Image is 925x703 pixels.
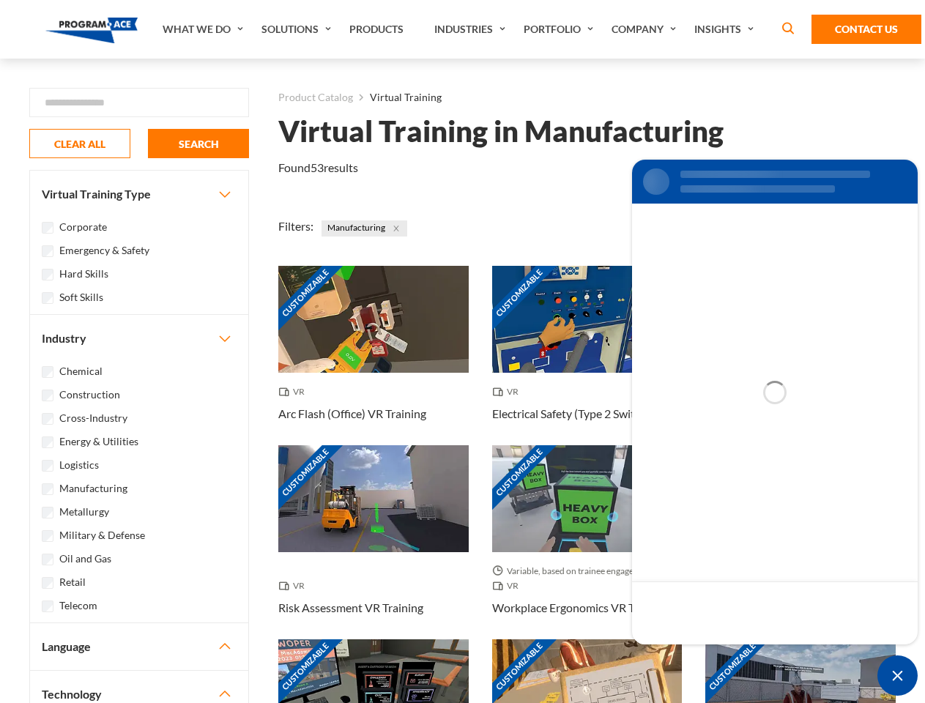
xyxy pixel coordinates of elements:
[492,599,669,617] h3: Workplace Ergonomics VR Training
[42,269,53,280] input: Hard Skills
[811,15,921,44] a: Contact Us
[492,384,524,399] span: VR
[42,554,53,565] input: Oil and Gas
[278,599,423,617] h3: Risk Assessment VR Training
[278,384,311,399] span: VR
[353,88,442,107] li: Virtual Training
[30,315,248,362] button: Industry
[59,242,149,258] label: Emergency & Safety
[45,18,138,43] img: Program-Ace
[42,436,53,448] input: Energy & Utilities
[278,88,896,107] nav: breadcrumb
[492,405,683,423] h3: Electrical Safety (Type 2 Switchgear) VR Training
[322,220,407,237] span: Manufacturing
[42,577,53,589] input: Retail
[59,434,138,450] label: Energy & Utilities
[59,574,86,590] label: Retail
[59,363,103,379] label: Chemical
[59,504,109,520] label: Metallurgy
[278,266,469,445] a: Customizable Thumbnail - Arc Flash (Office) VR Training VR Arc Flash (Office) VR Training
[42,366,53,378] input: Chemical
[42,292,53,304] input: Soft Skills
[278,579,311,593] span: VR
[492,445,683,639] a: Customizable Thumbnail - Workplace Ergonomics VR Training Variable, based on trainee engagement w...
[42,245,53,257] input: Emergency & Safety
[59,410,127,426] label: Cross-Industry
[278,88,353,107] a: Product Catalog
[59,598,97,614] label: Telecom
[388,220,404,237] button: Close
[42,483,53,495] input: Manufacturing
[42,600,53,612] input: Telecom
[30,171,248,217] button: Virtual Training Type
[278,445,469,639] a: Customizable Thumbnail - Risk Assessment VR Training VR Risk Assessment VR Training
[278,119,724,144] h1: Virtual Training in Manufacturing
[30,623,248,670] button: Language
[42,390,53,401] input: Construction
[59,387,120,403] label: Construction
[492,564,683,579] span: Variable, based on trainee engagement with exercises.
[278,219,313,233] span: Filters:
[278,159,358,176] p: Found results
[42,507,53,518] input: Metallurgy
[59,219,107,235] label: Corporate
[877,655,918,696] span: Minimize live chat window
[311,160,324,174] em: 53
[628,156,921,648] iframe: SalesIQ Chat Window
[42,530,53,542] input: Military & Defense
[42,222,53,234] input: Corporate
[278,405,426,423] h3: Arc Flash (Office) VR Training
[42,460,53,472] input: Logistics
[29,129,130,158] button: CLEAR ALL
[59,480,127,496] label: Manufacturing
[492,579,524,593] span: VR
[59,551,111,567] label: Oil and Gas
[42,413,53,425] input: Cross-Industry
[59,527,145,543] label: Military & Defense
[492,266,683,445] a: Customizable Thumbnail - Electrical Safety (Type 2 Switchgear) VR Training VR Electrical Safety (...
[59,289,103,305] label: Soft Skills
[877,655,918,696] div: Chat Widget
[59,266,108,282] label: Hard Skills
[59,457,99,473] label: Logistics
